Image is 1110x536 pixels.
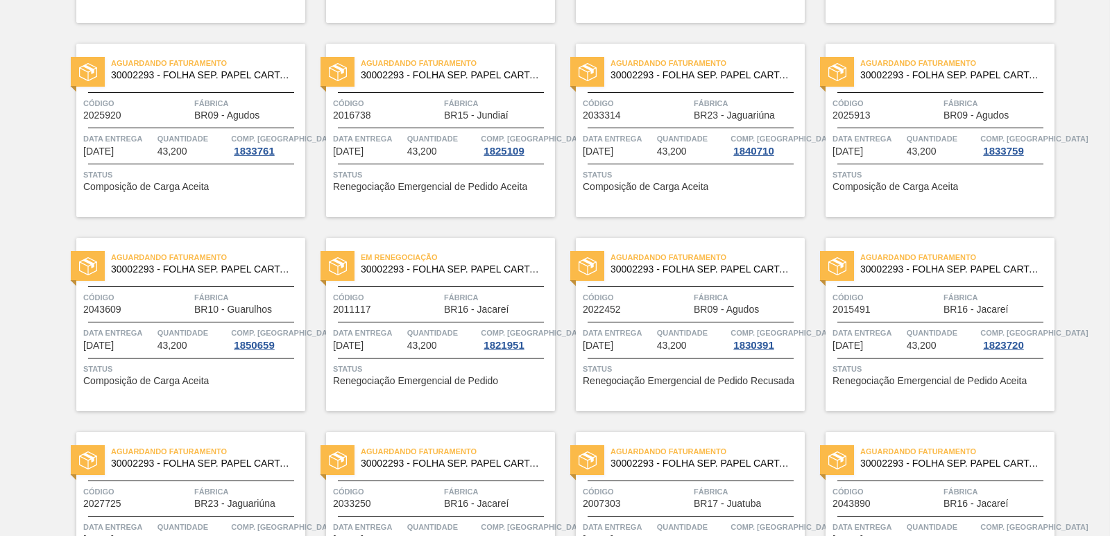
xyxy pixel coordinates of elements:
img: status [828,257,846,275]
span: Comp. Carga [481,326,588,340]
a: Comp. [GEOGRAPHIC_DATA]1850659 [231,326,302,351]
span: Data Entrega [583,520,654,534]
span: Aguardando Faturamento [361,444,555,458]
span: Comp. Carga [231,520,339,534]
span: 43,200 [657,146,687,157]
span: 30002293 - FOLHA SEP. PAPEL CARTAO 1200x1000M 350g [860,70,1043,80]
a: Comp. [GEOGRAPHIC_DATA]1840710 [731,132,801,157]
span: Quantidade [657,132,728,146]
span: Composição de Carga Aceita [583,182,708,192]
img: status [579,451,597,469]
span: 15/10/2025 [832,146,863,157]
span: 30002293 - FOLHA SEP. PAPEL CARTAO 1200x1000M 350g [361,70,544,80]
span: 14/10/2025 [583,146,613,157]
span: Status [832,362,1051,376]
span: BR16 - Jacareí [943,499,1008,509]
a: Comp. [GEOGRAPHIC_DATA]1833761 [231,132,302,157]
span: BR23 - Jaguariúna [694,110,775,121]
span: 30002293 - FOLHA SEP. PAPEL CARTAO 1200x1000M 350g [111,264,294,275]
span: Data Entrega [83,132,154,146]
a: Comp. [GEOGRAPHIC_DATA]1830391 [731,326,801,351]
span: 16/10/2025 [83,340,114,351]
span: Código [583,96,690,110]
span: BR16 - Jacareí [444,499,509,509]
span: Fábrica [694,291,801,304]
span: Aguardando Faturamento [610,56,805,70]
span: 2011117 [333,304,371,315]
span: Quantidade [157,326,228,340]
span: Código [832,96,940,110]
span: Fábrica [194,96,302,110]
span: Comp. Carga [980,132,1088,146]
span: BR16 - Jacareí [943,304,1008,315]
a: statusAguardando Faturamento30002293 - FOLHA SEP. PAPEL CARTAO 1200x1000M 350gCódigo2022452Fábric... [555,238,805,411]
img: status [79,257,97,275]
span: Código [83,96,191,110]
span: Status [83,362,302,376]
span: BR09 - Agudos [194,110,259,121]
img: status [329,257,347,275]
span: Código [83,485,191,499]
a: Comp. [GEOGRAPHIC_DATA]1823720 [980,326,1051,351]
a: statusAguardando Faturamento30002293 - FOLHA SEP. PAPEL CARTAO 1200x1000M 350gCódigo2025920Fábric... [55,44,305,217]
span: BR23 - Jaguariúna [194,499,275,509]
img: status [828,63,846,81]
span: 30002293 - FOLHA SEP. PAPEL CARTAO 1200x1000M 350g [610,458,794,469]
span: 43,200 [657,340,687,351]
span: Composição de Carga Aceita [832,182,958,192]
span: Data Entrega [832,326,903,340]
span: 2033250 [333,499,371,509]
div: 1825109 [481,146,527,157]
img: status [579,257,597,275]
span: Composição de Carga Aceita [83,182,209,192]
span: Renegociação Emergencial de Pedido Recusada [583,376,794,386]
span: Status [583,362,801,376]
span: Fábrica [943,485,1051,499]
span: Fábrica [194,485,302,499]
span: Status [83,168,302,182]
span: Renegociação Emergencial de Pedido Aceita [333,182,527,192]
span: Comp. Carga [980,326,1088,340]
span: Fábrica [444,485,552,499]
span: Fábrica [694,485,801,499]
span: 43,200 [157,340,187,351]
span: Quantidade [907,132,977,146]
span: Composição de Carga Aceita [83,376,209,386]
span: 2016738 [333,110,371,121]
span: Fábrica [943,96,1051,110]
span: Data Entrega [583,326,654,340]
span: 30002293 - FOLHA SEP. PAPEL CARTAO 1200x1000M 350g [860,264,1043,275]
span: Aguardando Faturamento [860,444,1054,458]
a: Comp. [GEOGRAPHIC_DATA]1821951 [481,326,552,351]
span: 17/10/2025 [832,340,863,351]
span: Data Entrega [333,520,404,534]
span: Comp. Carga [231,326,339,340]
span: 30002293 - FOLHA SEP. PAPEL CARTAO 1200x1000M 350g [610,70,794,80]
span: Data Entrega [583,132,654,146]
span: 30002293 - FOLHA SEP. PAPEL CARTAO 1200x1000M 350g [860,458,1043,469]
span: Aguardando Faturamento [361,56,555,70]
a: Comp. [GEOGRAPHIC_DATA]1825109 [481,132,552,157]
span: BR15 - Jundiaí [444,110,509,121]
span: Quantidade [407,520,478,534]
span: Quantidade [157,132,228,146]
span: Quantidade [657,326,728,340]
span: BR09 - Agudos [694,304,759,315]
a: statusAguardando Faturamento30002293 - FOLHA SEP. PAPEL CARTAO 1200x1000M 350gCódigo2043609Fábric... [55,238,305,411]
span: 43,200 [407,340,437,351]
span: Comp. Carga [980,520,1088,534]
span: 30002293 - FOLHA SEP. PAPEL CARTAO 1200x1000M 350g [361,264,544,275]
span: Aguardando Faturamento [610,250,805,264]
a: statusEm Renegociação30002293 - FOLHA SEP. PAPEL CARTAO 1200x1000M 350gCódigo2011117FábricaBR16 -... [305,238,555,411]
span: Comp. Carga [731,326,838,340]
span: 30002293 - FOLHA SEP. PAPEL CARTAO 1200x1000M 350g [111,458,294,469]
span: Em Renegociação [361,250,555,264]
span: Comp. Carga [481,132,588,146]
span: 43,200 [907,146,937,157]
span: Código [832,485,940,499]
img: status [828,451,846,469]
span: 43,200 [907,340,937,351]
span: Comp. Carga [731,520,838,534]
span: Código [333,291,441,304]
span: 2015491 [832,304,871,315]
